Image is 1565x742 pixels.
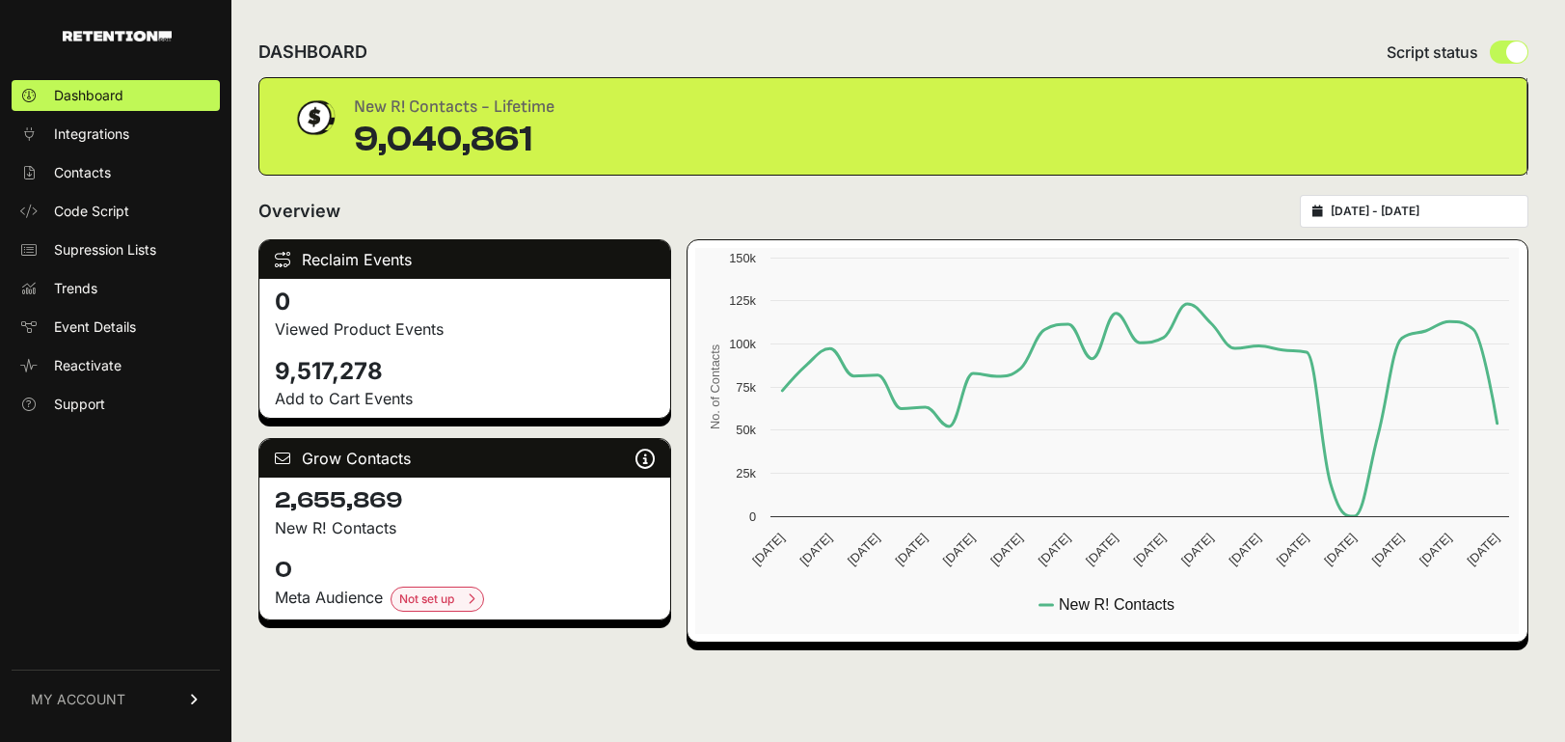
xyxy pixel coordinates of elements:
text: [DATE] [797,531,835,568]
text: 0 [749,509,756,524]
span: Dashboard [54,86,123,105]
a: Trends [12,273,220,304]
div: Grow Contacts [259,439,670,478]
p: Add to Cart Events [275,387,655,410]
h2: DASHBOARD [258,39,367,66]
a: Supression Lists [12,234,220,265]
div: New R! Contacts - Lifetime [354,94,554,121]
text: [DATE] [1083,531,1120,568]
h4: 0 [275,287,655,317]
text: [DATE] [1131,531,1169,568]
span: Supression Lists [54,240,156,260]
text: No. of Contacts [709,344,723,429]
h4: 2,655,869 [275,485,655,516]
a: Integrations [12,119,220,150]
text: 125k [730,293,757,308]
a: Code Script [12,196,220,227]
p: New R! Contacts [275,516,655,539]
span: Script status [1387,41,1478,64]
text: [DATE] [1227,531,1264,568]
text: 75k [737,380,757,395]
text: [DATE] [1322,531,1360,568]
text: [DATE] [750,531,788,568]
a: Support [12,389,220,420]
text: [DATE] [1036,531,1073,568]
span: Contacts [54,163,111,182]
text: 50k [737,423,757,437]
div: Reclaim Events [259,240,670,279]
text: [DATE] [1274,531,1311,568]
span: Event Details [54,317,136,337]
span: Trends [54,279,97,298]
text: [DATE] [1417,531,1454,568]
span: Reactivate [54,356,121,375]
text: [DATE] [940,531,978,568]
text: 25k [737,466,757,481]
text: [DATE] [988,531,1026,568]
span: Support [54,395,105,414]
span: MY ACCOUNT [31,690,125,709]
a: Event Details [12,312,220,343]
span: Code Script [54,202,129,221]
span: Integrations [54,124,129,144]
text: [DATE] [1465,531,1502,568]
text: 150k [730,251,757,265]
h2: Overview [258,198,340,225]
img: dollar-coin-05c43ed7efb7bc0c12610022525b4bbbb207c7efeef5aecc26f025e68dcafac9.png [290,94,338,142]
text: [DATE] [893,531,931,568]
a: Contacts [12,157,220,188]
text: [DATE] [1178,531,1216,568]
text: New R! Contacts [1059,596,1174,613]
a: Dashboard [12,80,220,111]
img: Retention.com [63,31,172,41]
text: 100k [730,337,757,351]
text: [DATE] [1369,531,1407,568]
text: [DATE] [845,531,882,568]
div: 9,040,861 [354,121,554,159]
div: Meta Audience [275,586,655,612]
h4: 0 [275,555,655,586]
a: Reactivate [12,350,220,381]
h4: 9,517,278 [275,356,655,387]
p: Viewed Product Events [275,317,655,341]
a: MY ACCOUNT [12,670,220,728]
